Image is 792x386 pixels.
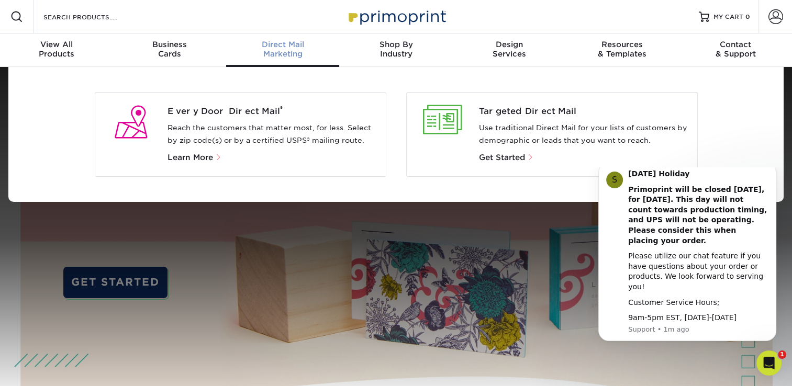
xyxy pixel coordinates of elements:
p: Use traditional Direct Mail for your lists of customers by demographic or leads that you want to ... [479,122,689,147]
p: Message from Support, sent 1m ago [46,157,186,167]
a: Shop ByIndustry [339,33,452,67]
span: MY CART [713,13,743,21]
div: Industry [339,40,452,59]
span: Direct Mail [226,40,339,49]
div: & Templates [566,40,679,59]
a: Resources& Templates [566,33,679,67]
b: Primoprint will be closed [DATE], for [DATE]. This day will not count towards production timing, ... [46,18,184,77]
div: & Support [679,40,792,59]
a: Targeted Direct Mail [479,105,689,118]
div: Cards [113,40,226,59]
div: Services [453,40,566,59]
a: Learn More [168,154,226,162]
a: Every Door Direct Mail® [168,105,377,118]
b: [DATE] Holiday [46,2,107,10]
div: Profile image for Support [24,4,40,21]
a: Contact& Support [679,33,792,67]
a: DesignServices [453,33,566,67]
div: 9am-5pm EST, [DATE]-[DATE] [46,145,186,156]
div: Marketing [226,40,339,59]
div: Customer Service Hours; [46,130,186,141]
span: 1 [778,350,786,359]
div: Please utilize our chat feature if you have questions about your order or products. We look forwa... [46,84,186,124]
span: Design [453,40,566,49]
p: Reach the customers that matter most, for less. Select by zip code(s) or by a certified USPS® mai... [168,122,377,147]
iframe: Intercom notifications message [583,167,792,358]
div: Message content [46,2,186,156]
a: Get Started [479,154,534,162]
span: Get Started [479,153,525,162]
a: Direct MailMarketing [226,33,339,67]
span: Business [113,40,226,49]
span: Every Door Direct Mail [168,105,377,118]
img: Primoprint [344,5,449,28]
iframe: Intercom live chat [756,350,782,376]
span: Learn More [168,153,213,162]
span: Shop By [339,40,452,49]
span: Resources [566,40,679,49]
a: BusinessCards [113,33,226,67]
input: SEARCH PRODUCTS..... [42,10,144,23]
span: Contact [679,40,792,49]
sup: ® [280,105,283,112]
span: 0 [745,13,750,20]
